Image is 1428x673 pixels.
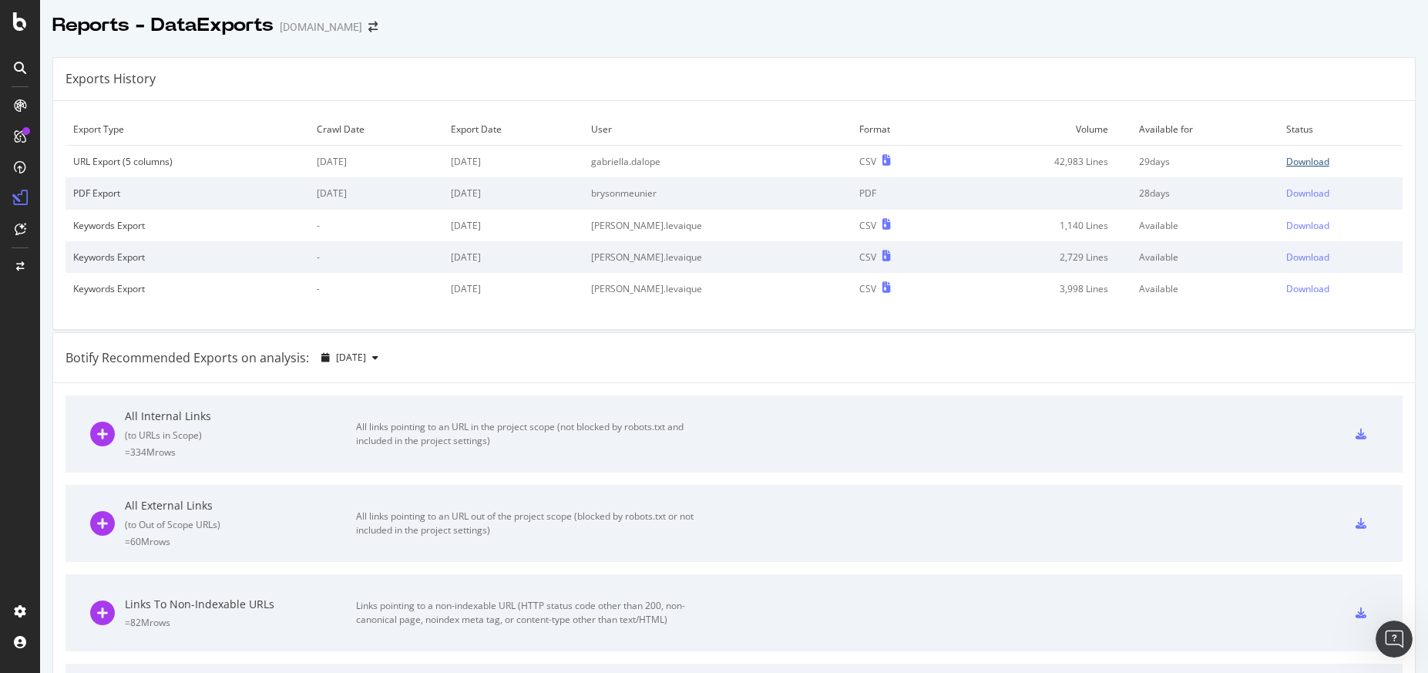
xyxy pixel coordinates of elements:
[1278,113,1403,146] td: Status
[15,467,34,486] img: Jenny avatar
[336,351,366,364] span: 2025 Aug. 29th
[1139,219,1271,232] div: Available
[952,146,1131,178] td: 42,983 Lines
[18,396,49,427] img: Profile image for Customer Support
[368,22,378,32] div: arrow-right-arrow-left
[73,282,301,295] div: Keywords Export
[1131,177,1278,209] td: 28 days
[51,454,480,466] span: Thank you for your patience. We will try to get back to you as soon as possible.
[443,113,583,146] td: Export Date
[55,112,238,124] span: Is that what you were looking for?
[852,113,951,146] td: Format
[280,19,362,35] div: [DOMAIN_NAME]
[22,455,41,473] img: Anne avatar
[1286,155,1329,168] div: Download
[18,168,49,199] img: Profile image for Customer Support
[86,469,129,485] div: • [DATE]
[309,146,443,178] td: [DATE]
[147,241,190,257] div: • [DATE]
[73,187,301,200] div: PDF Export
[125,498,356,513] div: All External Links
[583,113,852,146] td: User
[1286,282,1395,295] a: Download
[1286,155,1395,168] a: Download
[1286,282,1329,295] div: Download
[852,177,951,209] td: PDF
[125,446,356,459] div: = 334M rows
[147,355,190,371] div: • [DATE]
[125,409,356,424] div: All Internal Links
[1286,187,1395,200] a: Download
[73,219,301,232] div: Keywords Export
[1356,429,1366,439] div: csv-export
[55,55,149,67] span: Was that helpful?
[859,282,876,295] div: CSV
[859,251,876,264] div: CSV
[124,520,183,530] span: Messages
[55,183,153,200] div: Customer Support
[125,429,356,442] div: ( to URLs in Scope )
[156,412,200,428] div: • [DATE]
[55,283,180,295] span: Rate your conversation
[125,518,356,531] div: ( to Out of Scope URLs )
[1286,219,1395,232] a: Download
[1286,187,1329,200] div: Download
[1286,251,1395,264] a: Download
[66,70,156,88] div: Exports History
[356,510,703,537] div: All links pointing to an URL out of the project scope (blocked by robots.txt or not included in t...
[156,69,200,86] div: • [DATE]
[1286,251,1329,264] div: Download
[156,183,200,200] div: • [DATE]
[443,273,583,305] td: [DATE]
[583,273,852,305] td: [PERSON_NAME].levaique
[952,241,1131,273] td: 2,729 Lines
[55,169,224,181] span: Did that answer your question?
[952,113,1131,146] td: Volume
[583,146,852,178] td: gabriella.dalope
[52,12,274,39] div: Reports - DataExports
[952,210,1131,241] td: 1,140 Lines
[55,69,153,86] div: Customer Support
[55,298,144,314] div: [PERSON_NAME]
[309,210,443,241] td: -
[309,113,443,146] td: Crawl Date
[125,616,356,629] div: = 82M rows
[583,241,852,273] td: [PERSON_NAME].levaique
[1286,219,1329,232] div: Download
[206,481,308,543] button: Help
[1356,607,1366,618] div: csv-export
[18,111,49,142] img: Profile image for Customer Support
[952,273,1131,305] td: 3,998 Lines
[147,298,190,314] div: • [DATE]
[315,345,385,370] button: [DATE]
[55,412,153,428] div: Customer Support
[1131,113,1278,146] td: Available for
[18,339,49,370] img: Profile image for Chiara
[18,282,49,313] img: Profile image for Jessica
[66,349,309,367] div: Botify Recommended Exports on analysis:
[73,251,301,264] div: Keywords Export
[66,113,309,146] td: Export Type
[18,225,49,256] img: Profile image for Colleen
[443,177,583,209] td: [DATE]
[244,520,269,530] span: Help
[18,54,49,85] img: Profile image for Customer Support
[51,469,82,485] div: Botify
[356,420,703,448] div: All links pointing to an URL in the project scope (not blocked by robots.txt and included in the ...
[309,273,443,305] td: -
[1356,518,1366,529] div: csv-export
[1139,251,1271,264] div: Available
[270,6,298,34] div: Close
[55,241,144,257] div: [PERSON_NAME]
[102,481,205,543] button: Messages
[309,177,443,209] td: [DATE]
[1131,146,1278,178] td: 29 days
[55,355,144,371] div: [PERSON_NAME]
[583,177,852,209] td: brysonmeunier
[73,155,301,168] div: URL Export (5 columns)
[443,241,583,273] td: [DATE]
[35,520,67,530] span: Home
[859,155,876,168] div: CSV
[309,241,443,273] td: -
[125,535,356,548] div: = 60M rows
